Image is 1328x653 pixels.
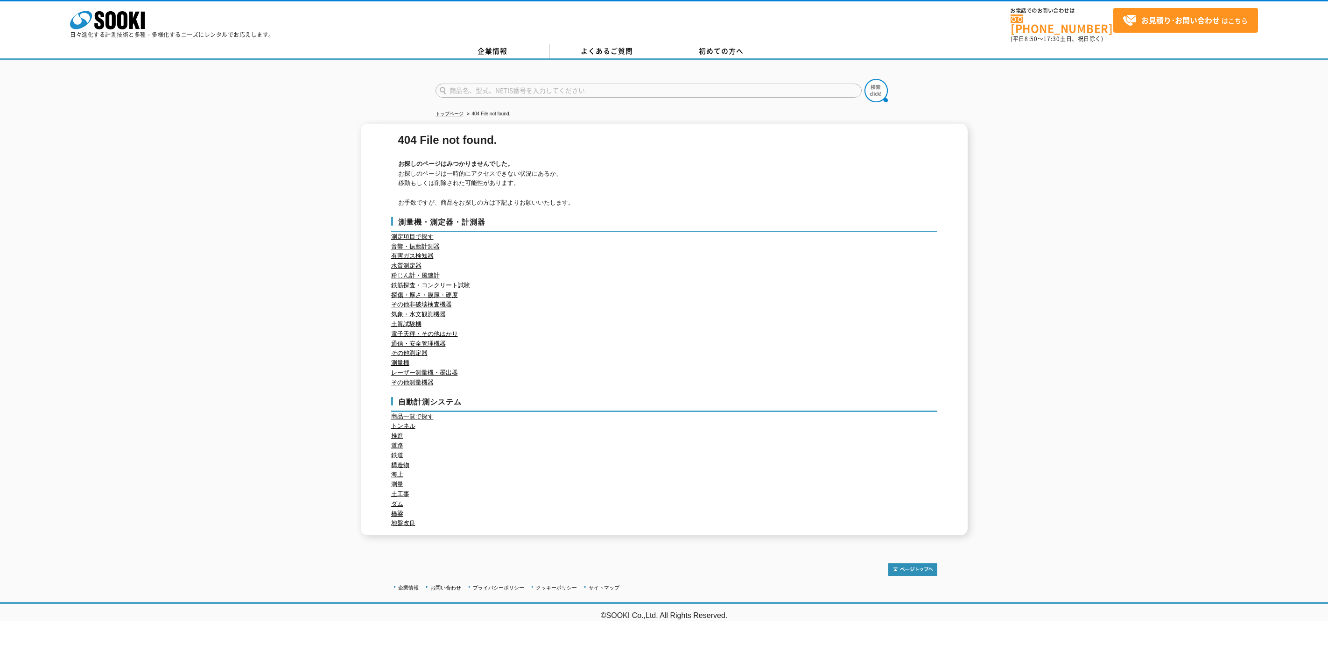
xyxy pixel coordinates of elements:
[430,585,461,590] a: お問い合わせ
[391,422,415,429] a: トンネル
[398,585,419,590] a: 企業情報
[391,262,422,269] a: 水質測定器
[391,432,403,439] a: 推進
[70,32,274,37] p: 日々進化する計測技術と多種・多様化するニーズにレンタルでお応えします。
[391,452,403,459] a: 鉄道
[398,135,933,145] h1: 404 File not found.
[1141,14,1220,26] strong: お見積り･お問い合わせ
[391,233,434,240] a: 測定項目で探す
[550,44,664,58] a: よくあるご質問
[1011,35,1103,43] span: (平日 ～ 土日、祝日除く)
[699,46,744,56] span: 初めての方へ
[391,490,409,497] a: 土工事
[391,291,458,298] a: 探傷・厚さ・膜厚・硬度
[391,500,403,507] a: ダム
[391,340,446,347] a: 通信・安全管理機器
[391,379,434,386] a: その他測量機器
[589,585,619,590] a: サイトマップ
[391,282,470,289] a: 鉄筋探査・コンクリート試験
[391,330,458,337] a: 電子天秤・その他はかり
[1123,14,1248,28] span: はこちら
[1011,14,1113,34] a: [PHONE_NUMBER]
[391,471,403,478] a: 海上
[391,359,409,366] a: 測量機
[664,44,779,58] a: 初めての方へ
[536,585,577,590] a: クッキーポリシー
[1025,35,1038,43] span: 8:50
[436,84,862,98] input: 商品名、型式、NETIS番号を入力してください
[436,111,464,116] a: トップページ
[391,413,434,420] a: 商品一覧で探す
[391,481,403,488] a: 測量
[1011,8,1113,14] span: お電話でのお問い合わせは
[391,369,458,376] a: レーザー測量機・墨出器
[391,519,415,526] a: 地盤改良
[391,510,403,517] a: 橋梁
[391,397,937,412] h3: 自動計測システム
[391,272,440,279] a: 粉じん計・風速計
[864,79,888,102] img: btn_search.png
[1043,35,1060,43] span: 17:30
[398,159,933,169] h2: お探しのページはみつかりませんでした。
[436,44,550,58] a: 企業情報
[391,442,403,449] a: 道路
[398,169,933,208] p: お探しのページは一時的にアクセスできない状況にあるか、 移動もしくは削除された可能性があります。 お手数ですが、商品をお探しの方は下記よりお願いいたします。
[391,301,452,308] a: その他非破壊検査機器
[1113,8,1258,33] a: お見積り･お問い合わせはこちら
[473,585,524,590] a: プライバシーポリシー
[391,217,937,232] h3: 測量機・測定器・計測器
[391,243,440,250] a: 音響・振動計測器
[391,252,434,259] a: 有害ガス検知器
[391,349,428,356] a: その他測定器
[391,461,409,468] a: 構造物
[391,320,422,327] a: 土質試験機
[465,109,511,119] li: 404 File not found.
[888,563,937,576] img: トップページへ
[391,311,446,318] a: 気象・水文観測機器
